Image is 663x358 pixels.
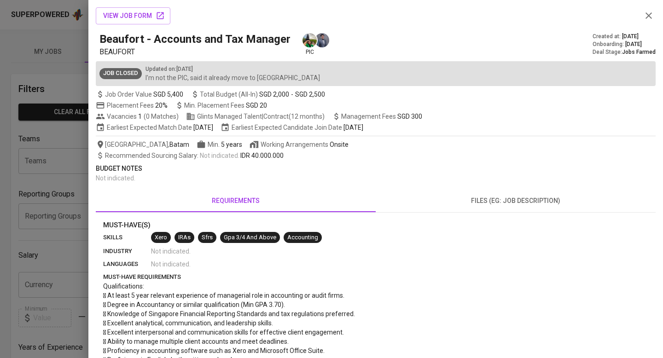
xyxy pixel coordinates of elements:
span:  Excellent analytical, communication, and leadership skills. [103,319,273,327]
img: eva@glints.com [302,33,317,47]
span: IDR 40.000.000 [240,152,284,159]
span: Not indicated . [96,174,135,182]
span: IRAs [174,233,194,242]
span: SGD 2,000 [259,90,289,99]
p: languages [103,260,151,269]
span: Batam [169,140,189,149]
span: Min. [208,141,242,148]
span: Management Fees [341,113,422,120]
span: Placement Fees [107,102,168,109]
span: Jobs Farmed [622,49,656,55]
span:  Proficiency in accounting software such as Xero and Microsoft Office Suite. [103,347,325,354]
p: skills [103,233,151,242]
span: view job form [103,10,163,22]
span:  Ability to manage multiple client accounts and meet deadlines. [103,338,289,345]
span: Working Arrangements [250,140,349,149]
span: files (eg: job description) [381,195,650,207]
span: SGD 5,400 [153,90,183,99]
span: 5 years [221,141,242,148]
span: Vacancies ( 0 Matches ) [96,112,179,121]
span: Not indicated . [151,247,191,256]
span: [DATE] [622,33,639,40]
span:  At least 5 year relevant experience of managerial role in accounting or audit firms. [103,292,344,299]
span: BEAUFORT [99,47,135,56]
span: Job Order Value [96,90,183,99]
p: I'm not the PIC, said it already move to [GEOGRAPHIC_DATA] [145,73,320,82]
p: industry [103,247,151,256]
button: view job form [96,7,170,24]
img: jhon@glints.com [315,33,329,47]
span: Gpa 3/4 And Above [220,233,280,242]
div: Created at : [593,33,656,40]
span: Min. Placement Fees [184,102,267,109]
p: must-have requirements [103,272,648,282]
div: Deal Stage : [593,48,656,56]
span: SGD 300 [397,113,422,120]
span: Earliest Expected Match Date [96,123,213,132]
span: Not indicated . [151,260,191,269]
span:  Degree in Accountancy or similar qualification (Min GPA 3.70). [103,301,285,308]
span: Earliest Expected Candidate Join Date [221,123,363,132]
span: [DATE] [343,123,363,132]
span: 20% [155,102,168,109]
span:  Knowledge of Singapore Financial Reporting Standards and tax regulations preferred. [103,310,355,318]
span: Total Budget (All-In) [191,90,325,99]
p: Budget Notes [96,164,656,173]
span: - [291,90,293,99]
span: Sfrs [198,233,216,242]
span: Xero [151,233,171,242]
span: 1 [137,112,142,121]
div: pic [302,32,318,56]
span: Recommended Sourcing Salary : [105,152,200,159]
span: SGD 2,500 [295,90,325,99]
span: Not indicated . [200,152,239,159]
p: Updated on : [DATE] [145,65,320,73]
span:  Excellent interpersonal and communication skills for effective client engagement. [103,329,344,336]
span: [GEOGRAPHIC_DATA] , [96,140,189,149]
h5: Beaufort - Accounts and Tax Manager [99,32,291,46]
p: Must-Have(s) [103,220,648,231]
span: SGD 20 [246,102,267,109]
div: Onsite [330,140,349,149]
span: Accounting [284,233,322,242]
span: Job Closed [99,69,142,78]
span: requirements [101,195,370,207]
span: [DATE] [193,123,213,132]
span: Glints Managed Talent | Contract (12 months) [186,112,325,121]
span: Qualifications: [103,283,144,290]
span: [DATE] [625,40,642,48]
div: Onboarding : [593,40,656,48]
